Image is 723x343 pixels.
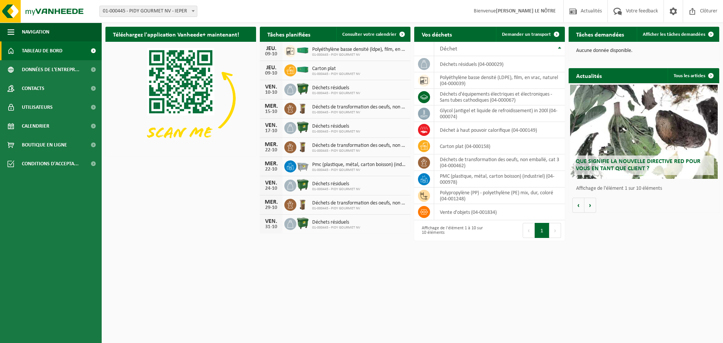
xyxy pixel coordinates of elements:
[260,27,318,41] h2: Tâches planifiées
[312,168,407,172] span: 01-000445 - PIDY GOURMET NV
[296,82,309,95] img: WB-1100-HPE-GN-01
[576,48,712,53] p: Aucune donnée disponible.
[637,27,718,42] a: Afficher les tâches demandées
[264,148,279,153] div: 22-10
[576,159,700,172] span: Que signifie la nouvelle directive RED pour vous en tant que client ?
[105,42,256,155] img: Download de VHEPlus App
[296,178,309,191] img: WB-1100-HPE-GN-01
[434,56,565,72] td: déchets résiduels (04-000029)
[668,68,718,83] a: Tous les articles
[296,198,309,210] img: WB-0140-HPE-BN-01
[569,68,609,83] h2: Actualités
[312,66,360,72] span: Carton plat
[312,200,407,206] span: Déchets de transformation des oeufs, non emballé, cat 3
[296,47,309,54] img: HK-XC-40-GN-00
[434,204,565,220] td: vente d'objets (04-001834)
[434,188,565,204] td: polypropylène (PP) - polyethylène (PE) mix, dur, coloré (04-001248)
[312,130,360,134] span: 01-000445 - PIDY GOURMET NV
[296,140,309,153] img: WB-0140-HPE-BN-01
[99,6,197,17] span: 01-000445 - PIDY GOURMET NV - IEPER
[264,199,279,205] div: MER.
[434,89,565,105] td: déchets d'équipements électriques et électroniques - Sans tubes cathodiques (04-000067)
[418,222,486,239] div: Affichage de l'élément 1 à 10 sur 10 éléments
[22,60,79,79] span: Données de l'entrepr...
[342,32,397,37] span: Consulter votre calendrier
[105,27,247,41] h2: Téléchargez l'application Vanheede+ maintenant!
[264,71,279,76] div: 09-10
[22,23,49,41] span: Navigation
[312,72,360,76] span: 01-000445 - PIDY GOURMET NV
[264,205,279,210] div: 29-10
[264,128,279,134] div: 17-10
[312,47,407,53] span: Polyéthylène basse densité (ldpe), film, en vrac, naturel
[312,162,407,168] span: Pmc (plastique, métal, carton boisson) (industriel)
[312,220,360,226] span: Déchets résiduels
[264,103,279,109] div: MER.
[576,186,715,191] p: Affichage de l'élément 1 sur 10 éléments
[523,223,535,238] button: Previous
[264,161,279,167] div: MER.
[312,85,360,91] span: Déchets résiduels
[572,198,584,213] button: Vorige
[549,223,561,238] button: Next
[264,224,279,230] div: 31-10
[502,32,551,37] span: Demander un transport
[440,46,457,52] span: Déchet
[312,181,360,187] span: Déchets résiduels
[264,52,279,57] div: 09-10
[264,122,279,128] div: VEN.
[434,138,565,154] td: carton plat (04-000158)
[264,84,279,90] div: VEN.
[22,154,79,173] span: Conditions d'accepta...
[312,104,407,110] span: Déchets de transformation des oeufs, non emballé, cat 3
[570,85,718,179] a: Que signifie la nouvelle directive RED pour vous en tant que client ?
[312,143,407,149] span: Déchets de transformation des oeufs, non emballé, cat 3
[434,72,565,89] td: polyéthylène basse densité (LDPE), film, en vrac, naturel (04-000039)
[312,206,407,211] span: 01-000445 - PIDY GOURMET NV
[434,105,565,122] td: glycol (antigel et liquide de refroidissement) in 200l (04-000074)
[264,46,279,52] div: JEU.
[535,223,549,238] button: 1
[434,122,565,138] td: déchet à haut pouvoir calorifique (04-000149)
[296,159,309,172] img: WB-2500-GAL-GY-01
[414,27,459,41] h2: Vos déchets
[264,180,279,186] div: VEN.
[264,142,279,148] div: MER.
[264,218,279,224] div: VEN.
[296,121,309,134] img: WB-1100-HPE-GN-01
[22,79,44,98] span: Contacts
[296,217,309,230] img: WB-1100-HPE-GN-01
[22,117,49,136] span: Calendrier
[264,167,279,172] div: 22-10
[264,109,279,114] div: 15-10
[312,187,360,192] span: 01-000445 - PIDY GOURMET NV
[434,154,565,171] td: déchets de transformation des oeufs, non emballé, cat 3 (04-000462)
[312,91,360,96] span: 01-000445 - PIDY GOURMET NV
[296,102,309,114] img: WB-0140-HPE-BN-01
[312,123,360,130] span: Déchets résiduels
[336,27,410,42] a: Consulter votre calendrier
[22,41,63,60] span: Tableau de bord
[22,136,67,154] span: Boutique en ligne
[312,149,407,153] span: 01-000445 - PIDY GOURMET NV
[264,186,279,191] div: 24-10
[312,226,360,230] span: 01-000445 - PIDY GOURMET NV
[569,27,631,41] h2: Tâches demandées
[264,65,279,71] div: JEU.
[22,98,53,117] span: Utilisateurs
[496,8,556,14] strong: [PERSON_NAME] LE NÔTRE
[434,171,565,188] td: PMC (plastique, métal, carton boisson) (industriel) (04-000978)
[264,90,279,95] div: 10-10
[312,110,407,115] span: 01-000445 - PIDY GOURMET NV
[584,198,596,213] button: Volgende
[643,32,705,37] span: Afficher les tâches demandées
[100,6,197,17] span: 01-000445 - PIDY GOURMET NV - IEPER
[312,53,407,57] span: 01-000445 - PIDY GOURMET NV
[496,27,564,42] a: Demander un transport
[296,66,309,73] img: HK-XC-40-GN-00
